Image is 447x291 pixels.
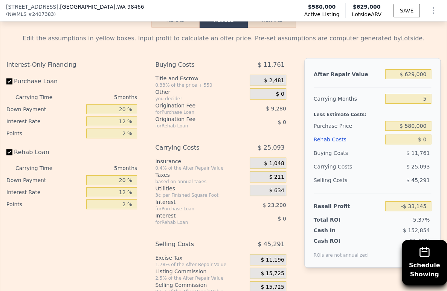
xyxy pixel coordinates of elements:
[6,103,83,115] div: Down Payment
[6,34,441,43] div: Edit the assumptions in yellow boxes. Input profit to calculate an offer price. Pre-set assumptio...
[314,216,357,224] div: Total ROI
[155,171,246,179] div: Taxes
[403,227,430,233] span: $ 152,854
[304,11,339,18] span: Active Listing
[258,58,284,72] span: $ 11,761
[6,149,12,155] input: Rehab Loan
[406,177,430,183] span: $ 45,291
[314,67,383,81] div: After Repair Value
[155,212,232,219] div: Interest
[155,123,232,129] div: for Rehab Loan
[6,115,83,127] div: Interest Rate
[411,217,430,223] span: -5.37%
[266,106,286,112] span: $ 9,280
[6,3,58,11] span: [STREET_ADDRESS]
[6,78,12,84] input: Purchase Loan
[6,75,83,88] label: Purchase Loan
[264,77,284,84] span: $ 2,481
[426,3,441,18] button: Show Options
[314,245,368,258] div: ROIs are not annualized
[155,82,246,88] div: 0.33% of the price + 550
[155,165,246,171] div: 0.4% of the After Repair Value
[258,237,284,251] span: $ 45,291
[314,119,383,133] div: Purchase Price
[261,257,284,263] span: $ 11,196
[408,238,430,244] span: -21.68%
[278,216,286,222] span: $ 0
[406,164,430,170] span: $ 25,093
[155,88,246,96] div: Other
[58,3,144,11] span: , [GEOGRAPHIC_DATA]
[155,75,246,82] div: Title and Escrow
[155,192,246,198] div: 3¢ per Finished Square Foot
[314,199,383,213] div: Resell Profit
[6,186,83,198] div: Interest Rate
[406,150,430,156] span: $ 11,761
[155,198,232,206] div: Interest
[314,92,383,106] div: Carrying Months
[155,141,232,155] div: Carrying Costs
[6,11,56,18] div: ( )
[6,58,137,72] div: Interest-Only Financing
[155,219,232,225] div: for Rehab Loan
[155,102,232,109] div: Origination Fee
[276,91,284,98] span: $ 0
[155,115,232,123] div: Origination Fee
[155,185,246,192] div: Utilities
[63,162,137,174] div: 5 months
[258,141,284,155] span: $ 25,093
[155,275,246,281] div: 2.5% of the After Repair Value
[314,173,383,187] div: Selling Costs
[314,237,368,245] div: Cash ROI
[269,187,284,194] span: $ 634
[63,91,137,103] div: 5 months
[6,127,83,139] div: Points
[394,4,420,17] button: SAVE
[314,227,357,234] div: Cash In
[352,11,381,18] span: Lotside ARV
[278,119,286,125] span: $ 0
[15,91,60,103] div: Carrying Time
[155,179,246,185] div: based on annual taxes
[6,174,83,186] div: Down Payment
[314,133,383,146] div: Rehab Costs
[155,109,232,115] div: for Purchase Loan
[115,4,144,10] span: , WA 98466
[353,4,381,10] span: $629,000
[28,11,54,18] span: # 2407383
[308,3,336,11] span: $580,000
[155,262,246,268] div: 1.78% of the After Repair Value
[155,206,232,212] div: for Purchase Loan
[261,284,284,291] span: $ 15,725
[6,198,83,210] div: Points
[314,160,357,173] div: Carrying Costs
[15,162,60,174] div: Carrying Time
[155,237,232,251] div: Selling Costs
[269,174,284,181] span: $ 211
[155,268,246,275] div: Listing Commission
[314,146,383,160] div: Buying Costs
[155,58,232,72] div: Buying Costs
[314,106,431,119] div: Less Estimate Costs:
[264,160,284,167] span: $ 1,048
[8,11,26,18] span: NWMLS
[402,240,447,285] button: ScheduleShowing
[155,281,246,289] div: Selling Commission
[261,270,284,277] span: $ 15,725
[6,145,83,159] label: Rehab Loan
[262,202,286,208] span: $ 23,200
[155,158,246,165] div: Insurance
[155,96,246,102] div: you decide!
[155,254,246,262] div: Excise Tax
